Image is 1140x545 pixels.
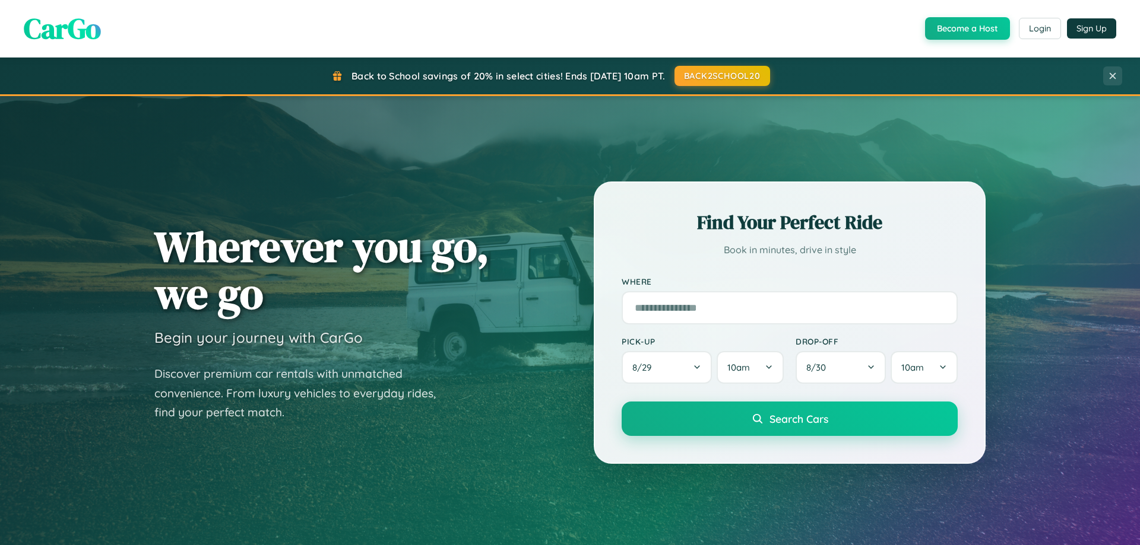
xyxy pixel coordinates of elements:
label: Where [622,276,958,286]
span: 8 / 30 [806,362,832,373]
span: CarGo [24,9,101,48]
label: Drop-off [796,336,958,346]
button: 10am [717,351,784,384]
h2: Find Your Perfect Ride [622,209,958,235]
button: 10am [891,351,958,384]
button: 8/30 [796,351,886,384]
span: 10am [727,362,750,373]
p: Book in minutes, drive in style [622,241,958,259]
span: 8 / 29 [632,362,657,373]
p: Discover premium car rentals with unmatched convenience. From luxury vehicles to everyday rides, ... [154,364,451,422]
button: BACK2SCHOOL20 [674,66,770,86]
button: Search Cars [622,401,958,436]
span: Search Cars [769,412,828,425]
span: Back to School savings of 20% in select cities! Ends [DATE] 10am PT. [351,70,665,82]
button: Become a Host [925,17,1010,40]
button: Sign Up [1067,18,1116,39]
button: 8/29 [622,351,712,384]
h3: Begin your journey with CarGo [154,329,363,346]
button: Login [1019,18,1061,39]
span: 10am [901,362,924,373]
label: Pick-up [622,336,784,346]
h1: Wherever you go, we go [154,223,489,317]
